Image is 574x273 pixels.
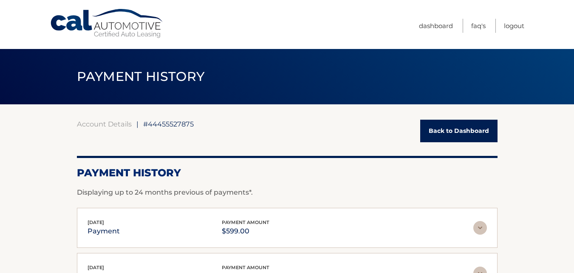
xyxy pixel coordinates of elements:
span: #44455527875 [143,120,194,128]
span: [DATE] [88,264,104,270]
span: payment amount [222,219,269,225]
p: payment [88,225,120,237]
a: Cal Automotive [50,9,164,39]
a: FAQ's [471,19,486,33]
h2: Payment History [77,167,498,179]
span: [DATE] [88,219,104,225]
p: $599.00 [222,225,269,237]
a: Back to Dashboard [420,120,498,142]
span: payment amount [222,264,269,270]
a: Account Details [77,120,132,128]
p: Displaying up to 24 months previous of payments*. [77,187,498,198]
img: accordion-rest.svg [473,221,487,235]
span: | [136,120,139,128]
span: PAYMENT HISTORY [77,69,205,84]
a: Logout [504,19,524,33]
a: Dashboard [419,19,453,33]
